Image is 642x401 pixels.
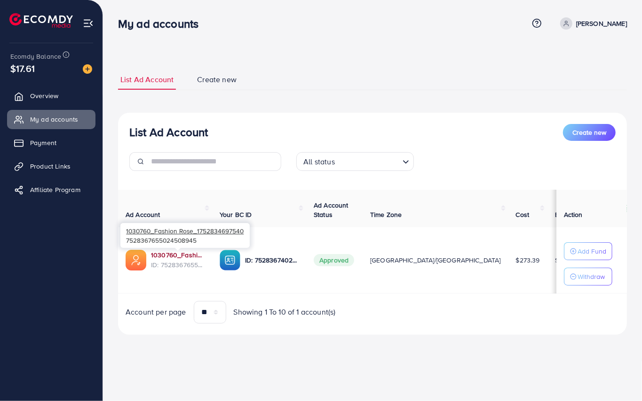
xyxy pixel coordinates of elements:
[120,223,250,248] div: 7528367655024508945
[234,307,336,317] span: Showing 1 To 10 of 1 account(s)
[220,210,252,219] span: Your BC ID
[245,254,299,266] p: ID: 7528367402921476112
[126,250,146,270] img: ic-ads-acc.e4c84228.svg
[118,17,206,31] h3: My ad accounts
[7,157,95,176] a: Product Links
[516,255,540,265] span: $273.39
[30,138,56,147] span: Payment
[220,250,240,270] img: ic-ba-acc.ded83a64.svg
[9,13,73,28] img: logo
[516,210,530,219] span: Cost
[126,307,186,317] span: Account per page
[30,185,80,194] span: Affiliate Program
[7,110,95,129] a: My ad accounts
[83,64,92,74] img: image
[370,210,402,219] span: Time Zone
[301,155,337,169] span: All status
[572,128,606,137] span: Create new
[564,210,583,219] span: Action
[129,125,208,139] h3: List Ad Account
[578,271,605,282] p: Withdraw
[30,162,71,171] span: Product Links
[370,255,501,265] span: [GEOGRAPHIC_DATA]/[GEOGRAPHIC_DATA]
[296,152,414,171] div: Search for option
[7,180,95,199] a: Affiliate Program
[10,52,61,61] span: Ecomdy Balance
[314,200,349,219] span: Ad Account Status
[151,250,205,260] a: 1030760_Fashion Rose_1752834697540
[338,153,399,169] input: Search for option
[7,86,95,105] a: Overview
[7,133,95,152] a: Payment
[556,17,627,30] a: [PERSON_NAME]
[151,260,205,270] span: ID: 7528367655024508945
[564,268,612,285] button: Withdraw
[10,62,35,75] span: $17.61
[120,74,174,85] span: List Ad Account
[314,254,354,266] span: Approved
[576,18,627,29] p: [PERSON_NAME]
[30,91,58,100] span: Overview
[197,74,237,85] span: Create new
[30,115,78,124] span: My ad accounts
[563,124,616,141] button: Create new
[126,210,160,219] span: Ad Account
[578,246,606,257] p: Add Fund
[126,226,244,235] span: 1030760_Fashion Rose_1752834697540
[83,18,94,29] img: menu
[564,242,612,260] button: Add Fund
